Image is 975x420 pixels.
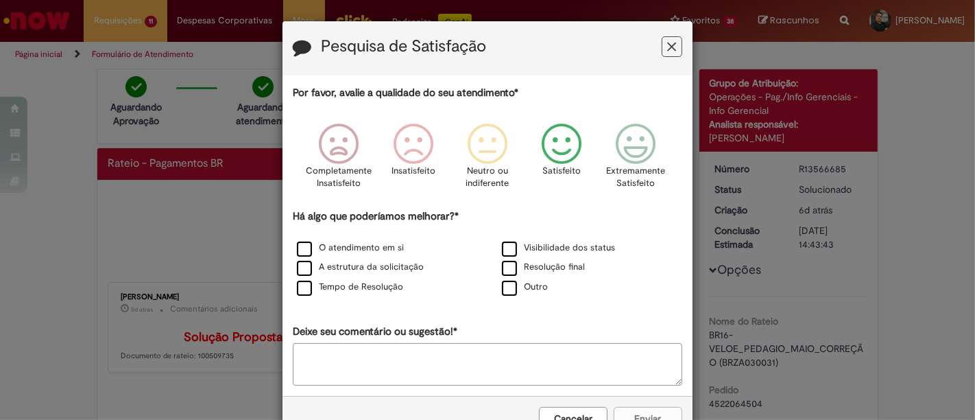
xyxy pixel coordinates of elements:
div: Insatisfeito [378,113,448,207]
div: Há algo que poderíamos melhorar?* [293,209,682,298]
label: Por favor, avalie a qualidade do seu atendimento* [293,86,518,100]
label: Pesquisa de Satisfação [321,38,486,56]
label: Tempo de Resolução [297,281,403,294]
label: Visibilidade dos status [502,242,615,255]
p: Extremamente Satisfeito [606,165,665,190]
label: Resolução final [502,261,585,274]
label: Outro [502,281,548,294]
div: Completamente Insatisfeito [304,113,374,207]
p: Insatisfeito [392,165,435,178]
p: Satisfeito [542,165,581,178]
p: Neutro ou indiferente [463,165,512,190]
label: A estrutura da solicitação [297,261,424,274]
label: O atendimento em si [297,242,404,255]
div: Neutro ou indiferente [453,113,522,207]
div: Extremamente Satisfeito [601,113,671,207]
div: Satisfeito [527,113,597,207]
label: Deixe seu comentário ou sugestão!* [293,325,457,339]
p: Completamente Insatisfeito [306,165,372,190]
